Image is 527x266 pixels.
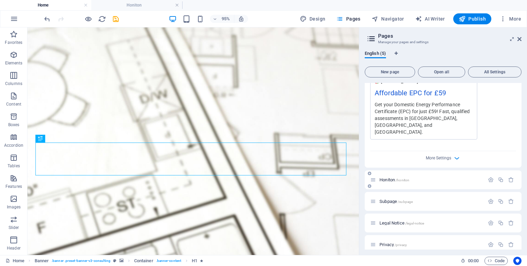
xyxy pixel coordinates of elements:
span: Code [488,257,505,265]
span: /privacy [395,243,407,247]
button: 95% [210,15,234,23]
div: Settings [488,198,494,204]
div: Language Tabs [365,51,522,64]
button: Publish [453,13,491,24]
i: Save (Ctrl+S) [112,15,120,23]
button: Design [297,13,328,24]
span: English (5) [365,49,386,59]
span: Click to open page [379,199,413,204]
button: More Settings [439,154,447,162]
i: This element is a customizable preset [113,259,116,263]
span: Click to select. Double-click to edit [35,257,49,265]
button: Click here to leave preview mode and continue editing [84,15,92,23]
p: Elements [5,60,23,66]
p: Accordion [4,143,23,148]
div: Legal Notice/legal-notice [377,221,484,225]
div: Remove [508,242,514,247]
h6: 95% [220,15,231,23]
span: Honiton [379,177,409,182]
h4: Honiton [91,1,183,9]
div: Affordable EPC for £59 [375,88,473,101]
p: Favorites [5,40,22,45]
span: Click to select. Double-click to edit [192,257,197,265]
button: Code [484,257,508,265]
div: Honiton/honiton [377,178,484,182]
div: Subpage/subpage [377,199,484,204]
span: Pages [336,15,360,22]
button: Usercentrics [513,257,522,265]
span: . banner-content [156,257,181,265]
button: More [497,13,524,24]
div: Remove [508,198,514,204]
div: Remove [508,220,514,226]
span: Click to open page [379,242,407,247]
div: Settings [488,220,494,226]
p: Columns [5,81,22,86]
i: Reload page [98,15,106,23]
p: Tables [8,163,20,169]
span: All Settings [471,70,518,74]
button: save [112,15,120,23]
div: Duplicate [498,177,504,183]
button: All Settings [468,66,522,77]
div: Duplicate [498,198,504,204]
span: 00 00 [468,257,479,265]
button: reload [98,15,106,23]
span: . banner .preset-banner-v3-consulting [51,257,110,265]
button: AI Writer [412,13,448,24]
h6: Session time [461,257,479,265]
nav: breadcrumb [35,257,203,265]
div: Privacy/privacy [377,242,484,247]
span: Click to open page [379,220,424,226]
p: Features [5,184,22,189]
i: Undo: Change pages (Ctrl+Z) [43,15,51,23]
p: Images [7,204,21,210]
div: Remove [508,177,514,183]
button: Pages [333,13,363,24]
span: Open all [421,70,462,74]
p: Content [6,101,21,107]
h2: Pages [378,33,522,39]
button: Navigator [369,13,407,24]
div: Design (Ctrl+Alt+Y) [297,13,328,24]
span: : [473,258,474,263]
button: undo [43,15,51,23]
p: Slider [9,225,19,230]
span: More [500,15,521,22]
p: Header [7,245,21,251]
a: Click to cancel selection. Double-click to open Pages [5,257,24,265]
span: New page [368,70,412,74]
i: Element contains an animation [200,259,203,263]
span: /honiton [396,178,409,182]
span: Publish [459,15,486,22]
span: Design [300,15,326,22]
span: Click to select. Double-click to edit [134,257,153,265]
button: Open all [418,66,465,77]
div: Settings [488,177,494,183]
button: New page [365,66,415,77]
span: AI Writer [415,15,445,22]
div: Duplicate [498,220,504,226]
h3: Manage your pages and settings [378,39,508,45]
span: More Settings [426,156,451,160]
div: Duplicate [498,242,504,247]
span: /legal-notice [405,221,424,225]
p: Boxes [8,122,20,128]
span: Navigator [372,15,404,22]
span: /subpage [398,200,413,204]
i: This element contains a background [119,259,124,263]
div: Settings [488,242,494,247]
div: Get your Domestic Energy Performance Certificate (EPC) for just £59! Fast, qualified assessments ... [375,101,473,135]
